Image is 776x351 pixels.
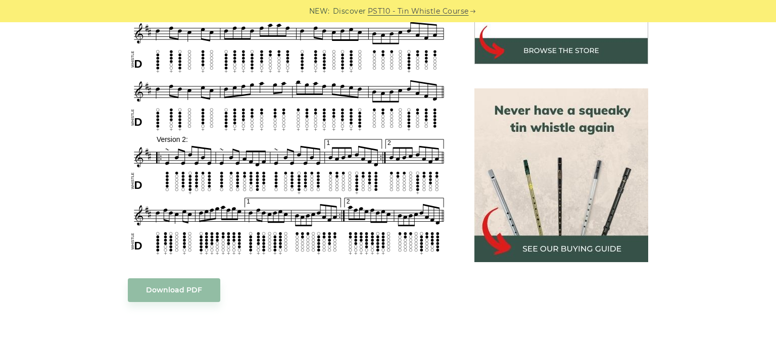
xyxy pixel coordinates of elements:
span: Discover [333,6,366,17]
a: PST10 - Tin Whistle Course [368,6,469,17]
img: tin whistle buying guide [474,88,648,262]
span: NEW: [309,6,330,17]
a: Download PDF [128,278,220,302]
